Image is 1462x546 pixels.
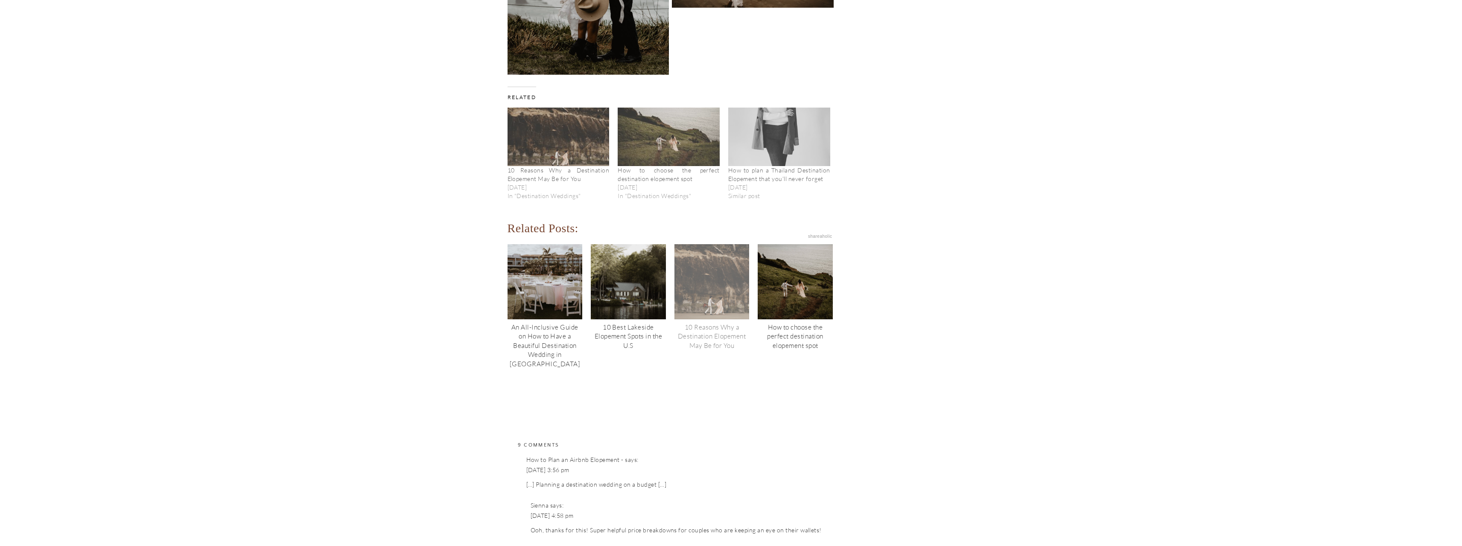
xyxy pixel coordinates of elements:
[531,521,857,535] p: Ooh, thanks for this! Super helpful price breakdowns for couples who are keeping an eye on their ...
[728,166,830,182] a: How to plan a Thailand Destination Elopement that you’ll never forget
[674,323,750,350] div: 10 Reasons Why a Destination Elopement May Be for You
[508,192,610,200] p: In "Destination Weddings"
[618,192,720,200] p: In "Destination Weddings"
[808,234,832,239] a: Website Tools by Shareaholic
[508,323,583,369] div: An All-Inclusive Guide on How to Have a Beautiful Destination Wedding in [GEOGRAPHIC_DATA]
[618,108,720,166] img: Bride and groom run through a grassy, beachside meadow during their destination elopement.
[728,108,830,166] img: girl standing for her headshot, with arms crossed in black and white
[518,442,560,448] a: 9 Comments
[618,108,720,166] a: How to choose the perfect destination elopement spot
[591,323,666,350] div: 10 Best Lakeside Elopement Spots in the U.S
[550,502,563,509] span: says:
[728,108,830,166] a: How to plan a Thailand Destination Elopement that you&#8217;ll never forget
[508,87,537,100] em: Related
[508,244,583,368] a: An All-Inclusive Guide on How to Have a Beautiful Destination Wedding in Mexico
[526,466,569,473] a: [DATE] 3:56 pm
[758,323,833,350] div: How to choose the perfect destination elopement spot
[618,166,720,182] a: How to choose the perfect destination elopement spot
[508,166,610,182] a: 10 Reasons Why a Destination Elopement May Be for You
[526,456,624,463] a: How to Plan an Airbnb Elopement -
[531,512,574,519] a: [DATE] 4:58 pm
[508,218,834,239] div: Related Posts:
[531,502,549,509] a: Sienna
[808,233,832,240] span: shareaholic
[508,183,610,192] time: [DATE]
[591,244,666,350] a: 10 Best Lakeside Elopement Spots in the U.S
[618,183,720,192] time: [DATE]
[625,456,638,463] span: says:
[674,244,750,350] a: 10 Reasons Why a Destination Elopement May Be for You
[526,475,861,490] p: […] Planning a destination wedding on a budget […]
[508,108,610,166] img: Bride leads groom along a rocky shore during their destination elopement.
[728,192,830,200] p: Similar post
[758,244,833,350] a: How to choose the perfect destination elopement spot
[508,108,610,166] a: 10 Reasons Why a Destination Elopement May Be for You
[728,183,830,192] time: [DATE]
